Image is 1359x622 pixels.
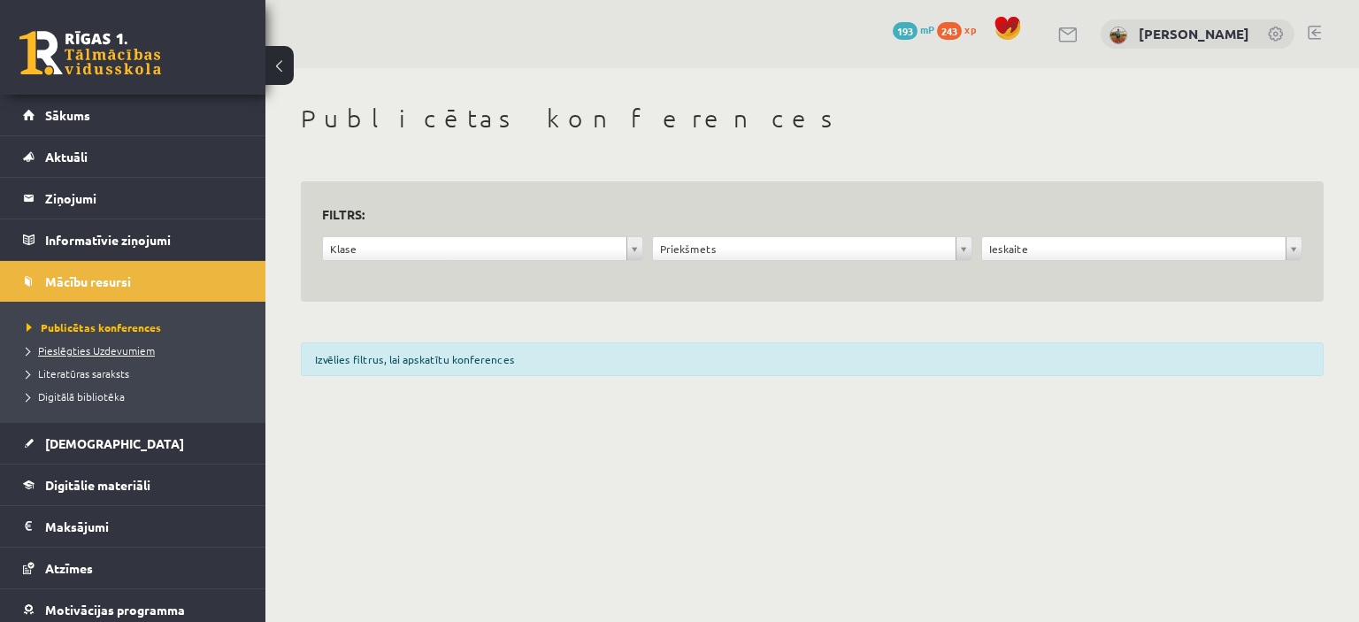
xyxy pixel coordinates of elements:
[27,320,161,334] span: Publicētas konferences
[45,107,90,123] span: Sākums
[45,506,243,547] legend: Maksājumi
[653,237,972,260] a: Priekšmets
[27,365,248,381] a: Literatūras saraksts
[937,22,962,40] span: 243
[45,178,243,219] legend: Ziņojumi
[23,506,243,547] a: Maksājumi
[920,22,934,36] span: mP
[45,219,243,260] legend: Informatīvie ziņojumi
[322,203,1281,227] h3: Filtrs:
[23,178,243,219] a: Ziņojumi
[27,319,248,335] a: Publicētas konferences
[23,95,243,135] a: Sākums
[27,342,248,358] a: Pieslēgties Uzdevumiem
[45,149,88,165] span: Aktuāli
[23,465,243,505] a: Digitālie materiāli
[23,423,243,464] a: [DEMOGRAPHIC_DATA]
[45,477,150,493] span: Digitālie materiāli
[23,136,243,177] a: Aktuāli
[19,31,161,75] a: Rīgas 1. Tālmācības vidusskola
[1139,25,1249,42] a: [PERSON_NAME]
[27,343,155,357] span: Pieslēgties Uzdevumiem
[660,237,949,260] span: Priekšmets
[330,237,619,260] span: Klase
[45,273,131,289] span: Mācību resursi
[1109,27,1127,44] img: Toms Tarasovs
[323,237,642,260] a: Klase
[23,261,243,302] a: Mācību resursi
[27,388,248,404] a: Digitālā bibliotēka
[301,342,1324,376] div: Izvēlies filtrus, lai apskatītu konferences
[27,366,129,380] span: Literatūras saraksts
[989,237,1278,260] span: Ieskaite
[45,435,184,451] span: [DEMOGRAPHIC_DATA]
[893,22,934,36] a: 193 mP
[982,237,1301,260] a: Ieskaite
[27,389,125,403] span: Digitālā bibliotēka
[23,219,243,260] a: Informatīvie ziņojumi
[937,22,985,36] a: 243 xp
[45,560,93,576] span: Atzīmes
[45,602,185,618] span: Motivācijas programma
[964,22,976,36] span: xp
[893,22,918,40] span: 193
[23,548,243,588] a: Atzīmes
[301,104,1324,134] h1: Publicētas konferences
